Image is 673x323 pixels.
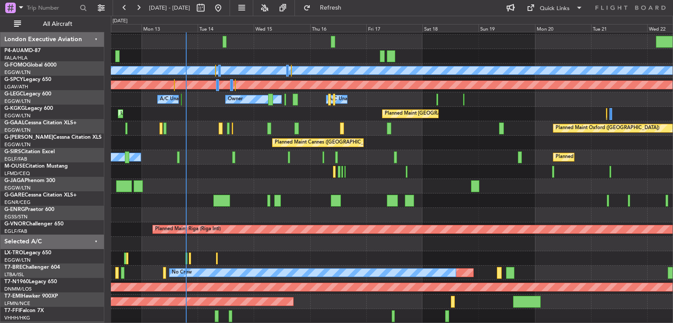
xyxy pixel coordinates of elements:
[27,1,77,14] input: Trip Number
[4,63,57,68] a: G-FOMOGlobal 6000
[4,77,51,82] a: G-SPCYLegacy 650
[422,24,478,32] div: Sat 18
[4,98,31,105] a: EGGW/LTN
[4,207,25,212] span: G-ENRG
[4,112,31,119] a: EGGW/LTN
[4,308,44,313] a: T7-FFIFalcon 7X
[4,48,24,53] span: P4-AUA
[4,106,53,111] a: G-KGKGLegacy 600
[4,265,22,270] span: T7-BRE
[160,93,196,106] div: A/C Unavailable
[4,48,41,53] a: P4-AUAMD-87
[329,93,365,106] div: A/C Unavailable
[85,24,142,32] div: Sun 12
[4,135,53,140] span: G-[PERSON_NAME]
[4,164,68,169] a: M-OUSECitation Mustang
[4,250,51,256] a: LX-TROLegacy 650
[4,214,28,220] a: EGSS/STN
[540,4,570,13] div: Quick Links
[4,149,55,154] a: G-SIRSCitation Excel
[299,1,352,15] button: Refresh
[535,24,591,32] div: Mon 20
[4,178,25,183] span: G-JAGA
[4,315,30,321] a: VHHH/HKG
[4,294,58,299] a: T7-EMIHawker 900XP
[228,93,243,106] div: Owner
[120,107,265,120] div: Unplanned Maint [GEOGRAPHIC_DATA] ([GEOGRAPHIC_DATA])
[4,84,28,90] a: LGAV/ATH
[4,55,28,61] a: FALA/HLA
[4,279,57,284] a: T7-N1960Legacy 650
[10,17,95,31] button: All Aircraft
[4,286,32,292] a: DNMM/LOS
[4,178,55,183] a: G-JAGAPhenom 300
[4,300,30,307] a: LFMN/NCE
[142,24,198,32] div: Mon 13
[198,24,254,32] div: Tue 14
[149,4,190,12] span: [DATE] - [DATE]
[4,63,27,68] span: G-FOMO
[4,69,31,76] a: EGGW/LTN
[4,265,60,270] a: T7-BREChallenger 604
[4,193,77,198] a: G-GARECessna Citation XLS+
[4,294,21,299] span: T7-EMI
[4,120,77,126] a: G-GAALCessna Citation XLS+
[385,107,523,120] div: Planned Maint [GEOGRAPHIC_DATA] ([GEOGRAPHIC_DATA])
[23,21,92,27] span: All Aircraft
[4,164,25,169] span: M-OUSE
[4,250,23,256] span: LX-TRO
[4,308,20,313] span: T7-FFI
[556,122,659,135] div: Planned Maint Oxford ([GEOGRAPHIC_DATA])
[4,141,31,148] a: EGGW/LTN
[4,228,27,235] a: EGLF/FAB
[4,221,26,227] span: G-VNOR
[591,24,647,32] div: Tue 21
[522,1,587,15] button: Quick Links
[4,77,23,82] span: G-SPCY
[4,221,64,227] a: G-VNORChallenger 650
[172,266,192,279] div: No Crew
[312,5,349,11] span: Refresh
[4,170,30,177] a: LFMD/CEQ
[113,18,128,25] div: [DATE]
[4,207,54,212] a: G-ENRGPraetor 600
[366,24,422,32] div: Fri 17
[4,149,21,154] span: G-SIRS
[4,135,102,140] a: G-[PERSON_NAME]Cessna Citation XLS
[275,136,379,149] div: Planned Maint Cannes ([GEOGRAPHIC_DATA])
[4,156,27,162] a: EGLF/FAB
[4,120,25,126] span: G-GAAL
[4,257,31,263] a: EGGW/LTN
[310,24,366,32] div: Thu 16
[4,91,23,97] span: G-LEGC
[4,106,25,111] span: G-KGKG
[4,185,31,191] a: EGGW/LTN
[4,193,25,198] span: G-GARE
[4,279,29,284] span: T7-N1960
[4,271,24,278] a: LTBA/ISL
[254,24,310,32] div: Wed 15
[4,91,51,97] a: G-LEGCLegacy 600
[4,199,31,206] a: EGNR/CEG
[478,24,535,32] div: Sun 19
[4,127,31,133] a: EGGW/LTN
[155,223,221,236] div: Planned Maint Riga (Riga Intl)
